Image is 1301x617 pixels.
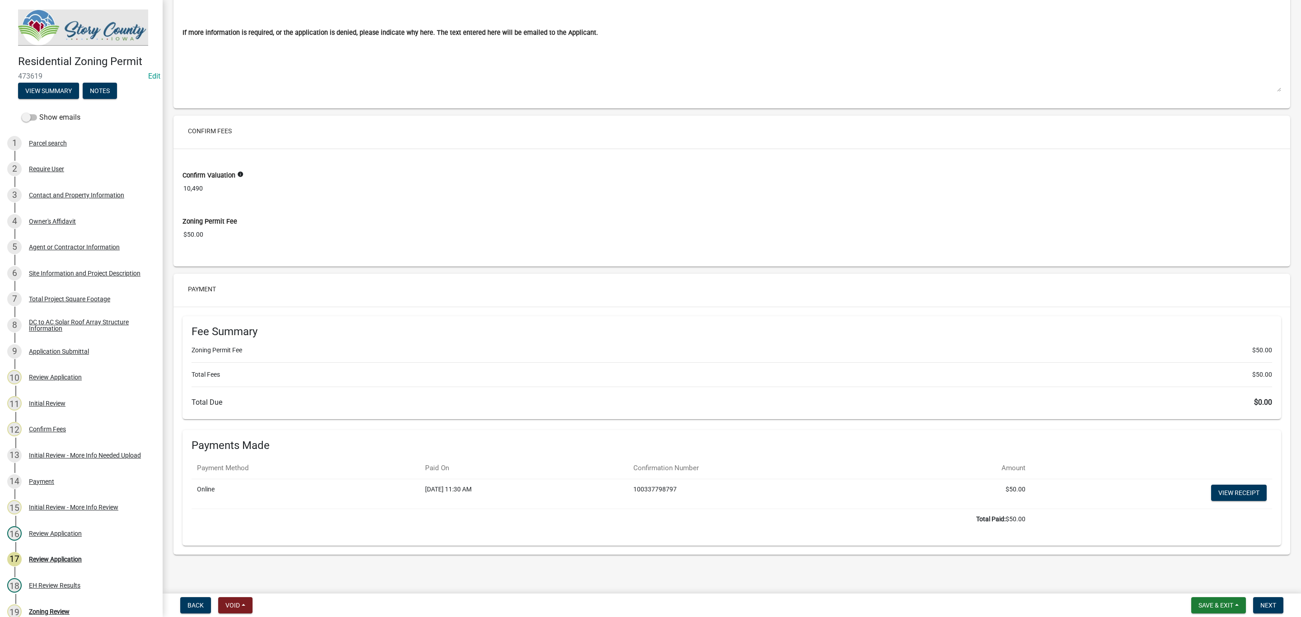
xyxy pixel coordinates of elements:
th: Paid On [420,458,628,479]
button: View Summary [18,83,79,99]
label: If more information is required, or the application is denied, please indicate why here. The text... [183,30,598,36]
div: 2 [7,162,22,176]
div: Initial Review - More Info Needed Upload [29,452,141,458]
label: Show emails [22,112,80,123]
div: 15 [7,500,22,514]
div: Require User [29,166,64,172]
h6: Total Due [192,398,1272,407]
div: Parcel search [29,140,67,146]
li: Zoning Permit Fee [192,346,1272,355]
td: $50.00 [192,509,1031,529]
div: 17 [7,552,22,566]
button: Next [1253,597,1283,613]
b: Total Paid: [976,515,1006,523]
span: $0.00 [1254,398,1272,407]
span: Void [225,602,240,609]
div: Initial Review - More Info Review [29,504,118,510]
h6: Fee Summary [192,325,1272,338]
div: 10 [7,370,22,384]
div: 3 [7,188,22,202]
div: 16 [7,526,22,541]
div: 6 [7,266,22,280]
div: 5 [7,240,22,254]
button: Back [180,597,211,613]
span: $50.00 [1252,346,1272,355]
div: Agent or Contractor Information [29,244,120,250]
div: Confirm Fees [29,426,66,432]
div: Payment [29,478,54,485]
span: Next [1260,602,1276,609]
a: Edit [148,72,160,80]
div: Review Application [29,556,82,562]
div: 12 [7,422,22,436]
div: Initial Review [29,400,66,407]
wm-modal-confirm: Summary [18,88,79,95]
div: Zoning Review [29,608,70,615]
div: 9 [7,344,22,359]
div: Review Application [29,530,82,537]
h6: Payments Made [192,439,1272,452]
span: Save & Exit [1198,602,1233,609]
div: 4 [7,214,22,229]
button: Payment [181,281,223,297]
div: 7 [7,292,22,306]
div: Application Submittal [29,348,89,355]
div: DC to AC Solar Roof Array Structure Information [29,319,148,332]
label: Confirm Valuation [183,173,235,179]
div: 1 [7,136,22,150]
h4: Residential Zoning Permit [18,55,155,68]
div: 13 [7,448,22,463]
div: 11 [7,396,22,411]
div: Total Project Square Footage [29,296,110,302]
div: EH Review Results [29,582,80,589]
span: Back [187,602,204,609]
wm-modal-confirm: Edit Application Number [148,72,160,80]
div: 8 [7,318,22,332]
td: $50.00 [905,479,1031,509]
span: $50.00 [1252,370,1272,379]
button: Save & Exit [1191,597,1246,613]
td: Online [192,479,420,509]
td: 100337798797 [628,479,905,509]
th: Confirmation Number [628,458,905,479]
wm-modal-confirm: Notes [83,88,117,95]
div: Owner's Affidavit [29,218,76,224]
div: Review Application [29,374,82,380]
div: Contact and Property Information [29,192,124,198]
div: Site Information and Project Description [29,270,140,276]
a: View receipt [1211,485,1267,501]
i: info [237,171,243,178]
th: Amount [905,458,1031,479]
th: Payment Method [192,458,420,479]
td: [DATE] 11:30 AM [420,479,628,509]
img: Story County, Iowa [18,9,148,46]
span: 473619 [18,72,145,80]
div: 18 [7,578,22,593]
button: Confirm Fees [181,123,239,139]
button: Void [218,597,253,613]
button: Notes [83,83,117,99]
div: 14 [7,474,22,489]
li: Total Fees [192,370,1272,379]
label: Zoning Permit Fee [183,219,237,225]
